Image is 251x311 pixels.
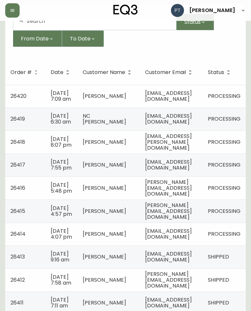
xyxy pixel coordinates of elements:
span: [PERSON_NAME] [83,92,126,100]
span: [PERSON_NAME] [83,299,126,306]
span: 26418 [10,138,25,146]
span: Customer Email [145,69,194,75]
span: 26412 [10,276,25,284]
span: Customer Name [83,70,125,74]
span: [DATE] 7:11 am [51,296,69,309]
span: 26419 [10,115,25,123]
span: [PERSON_NAME] [83,161,126,169]
span: [EMAIL_ADDRESS][DOMAIN_NAME] [145,158,192,171]
input: Search [26,18,171,24]
span: 26413 [10,253,25,260]
span: [DATE] 9:16 am [51,250,69,263]
span: PROCESSING [208,138,241,146]
span: Order # [10,70,32,74]
span: [DATE] 7:09 am [51,89,71,103]
span: SHIPPED [208,253,229,260]
span: [PERSON_NAME] [83,276,126,284]
span: PROCESSING [208,115,241,123]
span: 26420 [10,92,26,100]
span: [PERSON_NAME][EMAIL_ADDRESS][DOMAIN_NAME] [145,201,192,221]
span: NC [PERSON_NAME] [83,112,126,126]
button: Status [176,14,214,30]
span: [DATE] 6:30 am [51,112,71,126]
button: To Date [62,30,104,47]
span: Status [184,18,201,26]
span: [PERSON_NAME] [83,230,126,238]
span: [EMAIL_ADDRESS][DOMAIN_NAME] [145,296,192,309]
span: [DATE] 5:48 pm [51,181,72,195]
span: Customer Name [83,69,134,75]
span: 26417 [10,161,25,169]
span: [DATE] 7:55 pm [51,158,72,171]
span: [DATE] 7:58 am [51,273,71,287]
span: [PERSON_NAME] [189,8,235,13]
span: [DATE] 4:07 pm [51,227,72,241]
img: 986dcd8e1aab7847125929f325458823 [171,4,184,17]
span: Date [51,70,63,74]
span: 26415 [10,207,25,215]
span: [EMAIL_ADDRESS][DOMAIN_NAME] [145,227,192,241]
span: PROCESSING [208,207,241,215]
span: Status [208,69,233,75]
span: Order # [10,69,40,75]
span: To Date [70,35,91,43]
span: [PERSON_NAME][EMAIL_ADDRESS][DOMAIN_NAME] [145,270,192,289]
span: [DATE] 4:57 pm [51,204,72,218]
span: 26411 [10,299,24,306]
span: SHIPPED [208,276,229,284]
span: [EMAIL_ADDRESS][PERSON_NAME][DOMAIN_NAME] [145,132,192,152]
span: [PERSON_NAME] [83,207,126,215]
span: Status [208,70,224,74]
span: [DATE] 8:07 pm [51,135,72,149]
span: 26414 [10,230,25,238]
span: PROCESSING [208,230,241,238]
span: [PERSON_NAME] [83,184,126,192]
span: PROCESSING [208,184,241,192]
span: PROCESSING [208,92,241,100]
img: logo [113,5,138,15]
span: Customer Email [145,70,186,74]
span: 26416 [10,184,25,192]
span: [EMAIL_ADDRESS][DOMAIN_NAME] [145,89,192,103]
span: Date [51,69,72,75]
span: PROCESSING [208,161,241,169]
span: [EMAIL_ADDRESS][DOMAIN_NAME] [145,112,192,126]
span: [PERSON_NAME] [83,138,126,146]
button: From Date [13,30,62,47]
span: [PERSON_NAME][EMAIL_ADDRESS][DOMAIN_NAME] [145,178,192,198]
span: From Date [21,35,49,43]
span: [EMAIL_ADDRESS][DOMAIN_NAME] [145,250,192,263]
span: [PERSON_NAME] [83,253,126,260]
span: SHIPPED [208,299,229,306]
